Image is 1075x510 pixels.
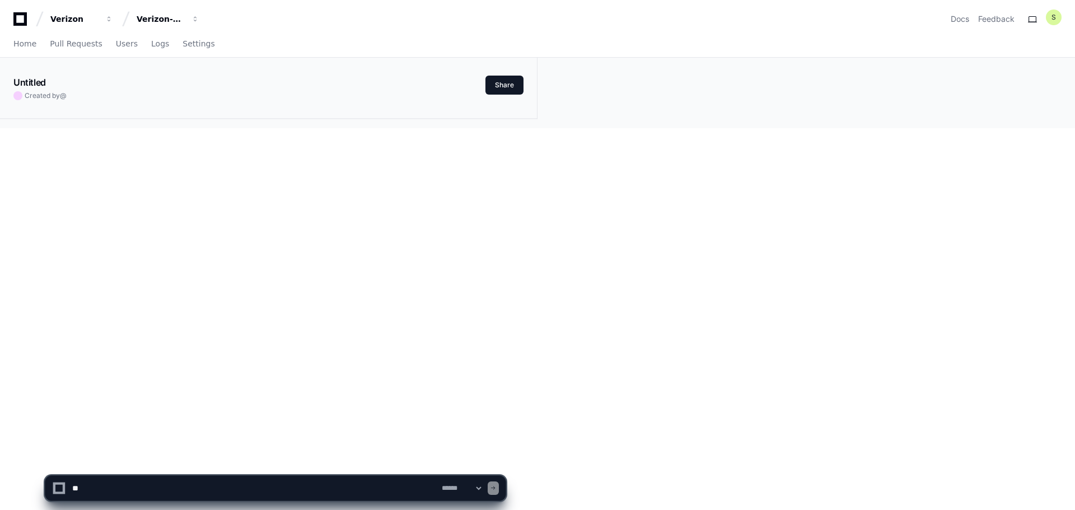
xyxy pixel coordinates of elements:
button: Verizon-Clarify-Order-Management [132,9,204,29]
button: Share [485,76,524,95]
a: Logs [151,31,169,57]
h1: S [1051,13,1056,22]
span: Settings [183,40,214,47]
button: Verizon [46,9,118,29]
h1: Untitled [13,76,46,89]
span: Created by [25,91,67,100]
a: Settings [183,31,214,57]
span: Pull Requests [50,40,102,47]
a: Users [116,31,138,57]
a: Docs [951,13,969,25]
div: Verizon-Clarify-Order-Management [137,13,185,25]
div: Verizon [50,13,99,25]
a: Pull Requests [50,31,102,57]
span: @ [60,91,67,100]
a: Home [13,31,36,57]
button: Feedback [978,13,1015,25]
span: Logs [151,40,169,47]
span: Users [116,40,138,47]
span: Home [13,40,36,47]
button: S [1046,10,1062,25]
